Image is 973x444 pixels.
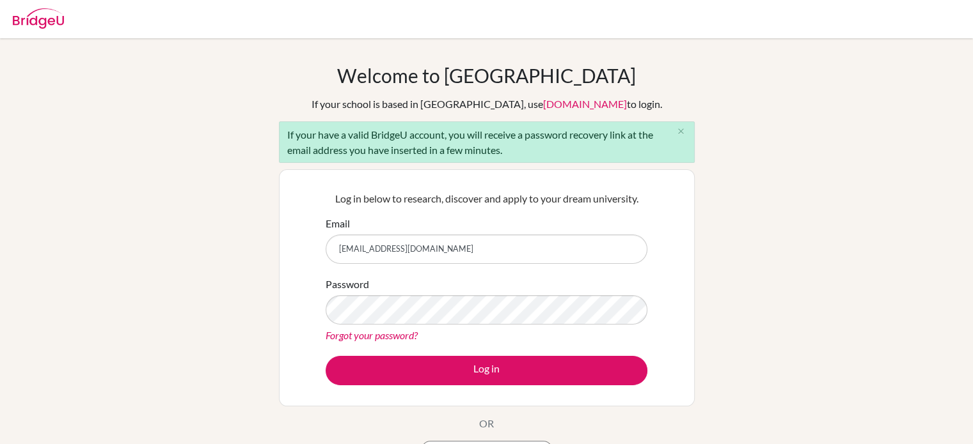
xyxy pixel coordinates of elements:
p: OR [479,416,494,431]
p: Log in below to research, discover and apply to your dream university. [326,191,647,206]
div: If your have a valid BridgeU account, you will receive a password recovery link at the email addr... [279,121,695,163]
i: close [676,126,686,136]
h1: Welcome to [GEOGRAPHIC_DATA] [337,64,636,87]
label: Email [326,216,350,231]
div: If your school is based in [GEOGRAPHIC_DATA], use to login. [312,96,662,112]
button: Close [668,122,694,141]
label: Password [326,277,369,292]
img: Bridge-U [13,8,64,29]
a: [DOMAIN_NAME] [543,98,627,110]
a: Forgot your password? [326,329,418,341]
button: Log in [326,356,647,385]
